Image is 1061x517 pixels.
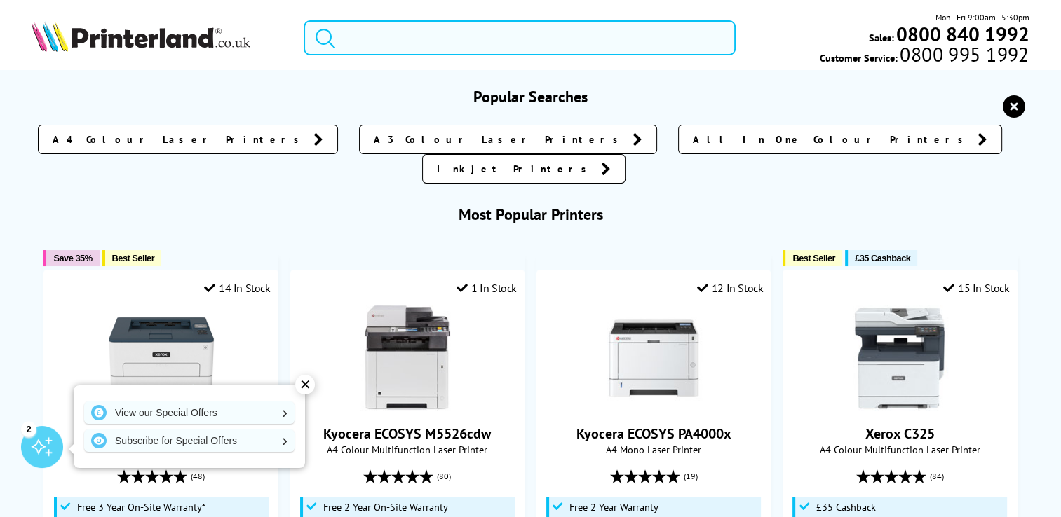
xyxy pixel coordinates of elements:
[855,253,910,263] span: £35 Cashback
[112,253,155,263] span: Best Seller
[678,125,1002,154] a: All In One Colour Printers
[783,250,842,266] button: Best Seller
[684,463,698,490] span: (19)
[359,125,657,154] a: A3 Colour Laser Printers
[38,125,338,154] a: A4 Colour Laser Printers
[896,21,1029,47] b: 0800 840 1992
[847,305,952,411] img: Xerox C325
[21,421,36,436] div: 2
[930,463,944,490] span: (84)
[53,253,92,263] span: Save 35%
[576,425,731,443] a: Kyocera ECOSYS PA4000x
[53,132,306,146] span: A4 Colour Laser Printers
[569,502,658,513] span: Free 2 Year Warranty
[32,205,1029,224] h3: Most Popular Printers
[865,425,935,443] a: Xerox C325
[298,443,517,456] span: A4 Colour Multifunction Laser Printer
[84,401,295,424] a: View our Special Offers
[544,443,763,456] span: A4 Mono Laser Printer
[323,502,448,513] span: Free 2 Year On-Site Warranty
[847,399,952,413] a: Xerox C325
[374,132,626,146] span: A3 Colour Laser Printers
[601,399,706,413] a: Kyocera ECOSYS PA4000x
[601,305,706,411] img: Kyocera ECOSYS PA4000x
[355,399,460,413] a: Kyocera ECOSYS M5526cdw
[43,250,99,266] button: Save 35%
[935,11,1029,24] span: Mon - Fri 9:00am - 5:30pm
[437,162,594,176] span: Inkjet Printers
[943,281,1009,295] div: 15 In Stock
[869,31,894,44] span: Sales:
[820,48,1029,64] span: Customer Service:
[323,425,491,443] a: Kyocera ECOSYS M5526cdw
[422,154,626,184] a: Inkjet Printers
[204,281,270,295] div: 14 In Stock
[304,20,736,55] input: Search product or brand
[898,48,1029,61] span: 0800 995 1992
[457,281,517,295] div: 1 In Stock
[77,502,205,513] span: Free 3 Year On-Site Warranty*
[32,21,286,55] a: Printerland Logo
[790,443,1009,456] span: A4 Colour Multifunction Laser Printer
[845,250,917,266] button: £35 Cashback
[32,87,1029,106] h3: Popular Searches
[295,375,315,394] div: ✕
[437,463,451,490] span: (80)
[697,281,763,295] div: 12 In Stock
[693,132,971,146] span: All In One Colour Printers
[191,463,205,490] span: (48)
[32,21,250,52] img: Printerland Logo
[894,27,1029,41] a: 0800 840 1992
[792,253,835,263] span: Best Seller
[84,429,295,452] a: Subscribe for Special Offers
[816,502,875,513] span: £35 Cashback
[109,305,214,411] img: Xerox B230
[102,250,162,266] button: Best Seller
[355,305,460,411] img: Kyocera ECOSYS M5526cdw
